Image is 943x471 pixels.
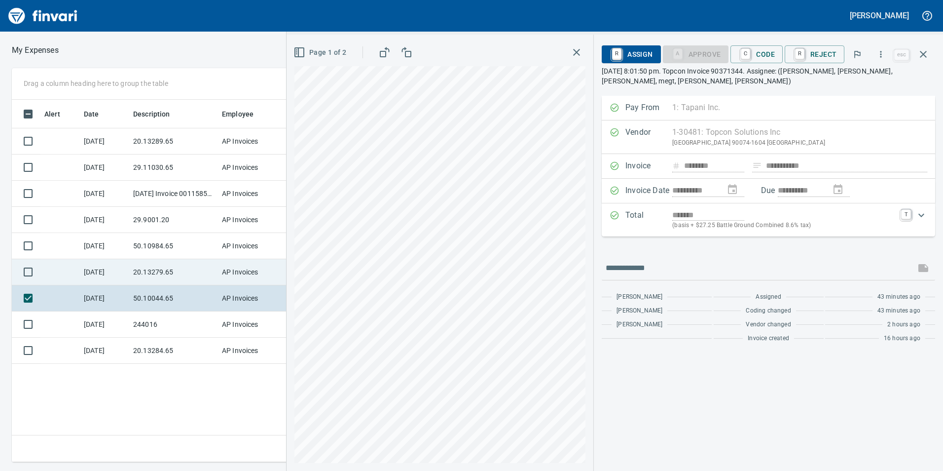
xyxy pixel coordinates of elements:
[612,48,621,59] a: R
[80,312,129,338] td: [DATE]
[291,43,350,62] button: Page 1 of 2
[44,108,73,120] span: Alert
[846,43,868,65] button: Flag
[795,48,804,59] a: R
[12,44,59,56] nav: breadcrumb
[847,8,911,23] button: [PERSON_NAME]
[730,45,783,63] button: CCode
[80,285,129,312] td: [DATE]
[80,233,129,259] td: [DATE]
[738,46,775,63] span: Code
[222,108,254,120] span: Employee
[887,320,920,330] span: 2 hours ago
[901,209,911,219] a: T
[218,181,292,207] td: AP Invoices
[617,306,662,316] span: [PERSON_NAME]
[617,292,662,302] span: [PERSON_NAME]
[218,259,292,285] td: AP Invoices
[129,207,218,233] td: 29.9001.20
[6,4,80,28] img: Finvari
[892,42,935,66] span: Close invoice
[218,285,292,312] td: AP Invoices
[850,10,909,21] h5: [PERSON_NAME]
[129,312,218,338] td: 244016
[222,108,266,120] span: Employee
[218,233,292,259] td: AP Invoices
[80,155,129,181] td: [DATE]
[24,78,168,88] p: Drag a column heading here to group the table
[84,108,99,120] span: Date
[129,285,218,312] td: 50.10044.65
[877,292,920,302] span: 43 minutes ago
[741,48,750,59] a: C
[129,128,218,155] td: 20.13289.65
[617,320,662,330] span: [PERSON_NAME]
[218,128,292,155] td: AP Invoices
[672,221,895,231] p: (basis + $27.25 Battle Ground Combined 8.6% tax)
[80,181,129,207] td: [DATE]
[746,320,791,330] span: Vendor changed
[80,207,129,233] td: [DATE]
[129,181,218,207] td: [DATE] Invoice 001158533-0 from Cessco Inc (1-10167)
[218,207,292,233] td: AP Invoices
[785,45,844,63] button: RReject
[129,233,218,259] td: 50.10984.65
[746,306,791,316] span: Coding changed
[44,108,60,120] span: Alert
[911,256,935,280] span: This records your message into the invoice and notifies anyone mentioned
[756,292,781,302] span: Assigned
[663,49,729,58] div: Coding Required
[129,259,218,285] td: 20.13279.65
[884,334,920,344] span: 16 hours ago
[793,46,836,63] span: Reject
[602,45,660,63] button: RAssign
[625,209,672,231] p: Total
[877,306,920,316] span: 43 minutes ago
[129,338,218,364] td: 20.13284.65
[748,334,789,344] span: Invoice created
[84,108,112,120] span: Date
[133,108,170,120] span: Description
[602,203,935,236] div: Expand
[218,338,292,364] td: AP Invoices
[80,338,129,364] td: [DATE]
[80,259,129,285] td: [DATE]
[218,155,292,181] td: AP Invoices
[80,128,129,155] td: [DATE]
[218,312,292,338] td: AP Invoices
[12,44,59,56] p: My Expenses
[602,66,935,86] p: [DATE] 8:01:50 pm. Topcon Invoice 90371344. Assignee: ([PERSON_NAME], [PERSON_NAME], [PERSON_NAME...
[129,155,218,181] td: 29.11030.65
[295,46,346,59] span: Page 1 of 2
[133,108,183,120] span: Description
[870,43,892,65] button: More
[894,49,909,60] a: esc
[610,46,653,63] span: Assign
